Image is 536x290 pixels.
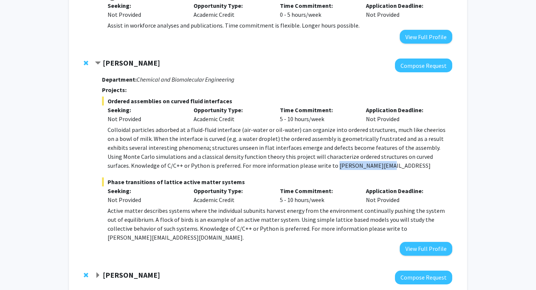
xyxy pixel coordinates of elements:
span: Contract John Edison Bookmark [95,60,101,66]
div: Academic Credit [188,105,274,123]
strong: [PERSON_NAME] [103,270,160,280]
strong: Department: [102,76,137,83]
p: Active matter describes systems where the individual subunits harvest energy from the environment... [108,206,452,242]
div: 5 - 10 hours/week [274,186,361,204]
div: 5 - 10 hours/week [274,105,361,123]
span: Phase transitions of lattice active matter systems [102,177,452,186]
div: Not Provided [108,114,183,123]
span: Ordered assemblies on curved fluid interfaces [102,97,452,105]
div: Not Provided [360,186,447,204]
button: Compose Request to John Edison [395,59,452,72]
p: Time Commitment: [280,1,355,10]
p: Seeking: [108,105,183,114]
div: Assist in workforce analyses and publications. Time commitment is flexible. Longer hours possible. [108,21,452,30]
p: Colloidal particles adsorbed at a fluid-fluid interface (air-water or oil-water) can organize int... [108,125,452,179]
strong: [PERSON_NAME] [103,58,160,67]
div: Not Provided [360,1,447,19]
div: Not Provided [360,105,447,123]
p: Opportunity Type: [194,105,269,114]
p: Seeking: [108,1,183,10]
p: Time Commitment: [280,105,355,114]
div: Academic Credit [188,1,274,19]
span: Remove John Edison from bookmarks [84,60,88,66]
strong: Projects: [102,86,127,94]
i: Chemical and Biomolecular Engineering [137,76,234,83]
p: Application Deadline: [366,186,441,195]
p: Opportunity Type: [194,186,269,195]
div: Academic Credit [188,186,274,204]
p: Time Commitment: [280,186,355,195]
iframe: Chat [6,256,32,284]
div: Not Provided [108,10,183,19]
p: Opportunity Type: [194,1,269,10]
button: View Full Profile [400,30,452,44]
p: Seeking: [108,186,183,195]
button: Compose Request to Raj Mukherjee [395,271,452,284]
button: View Full Profile [400,242,452,256]
p: Application Deadline: [366,1,441,10]
p: Application Deadline: [366,105,441,114]
span: Remove Raj Mukherjee from bookmarks [84,272,88,278]
div: Not Provided [108,195,183,204]
div: 0 - 5 hours/week [274,1,361,19]
span: Expand Raj Mukherjee Bookmark [95,272,101,278]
